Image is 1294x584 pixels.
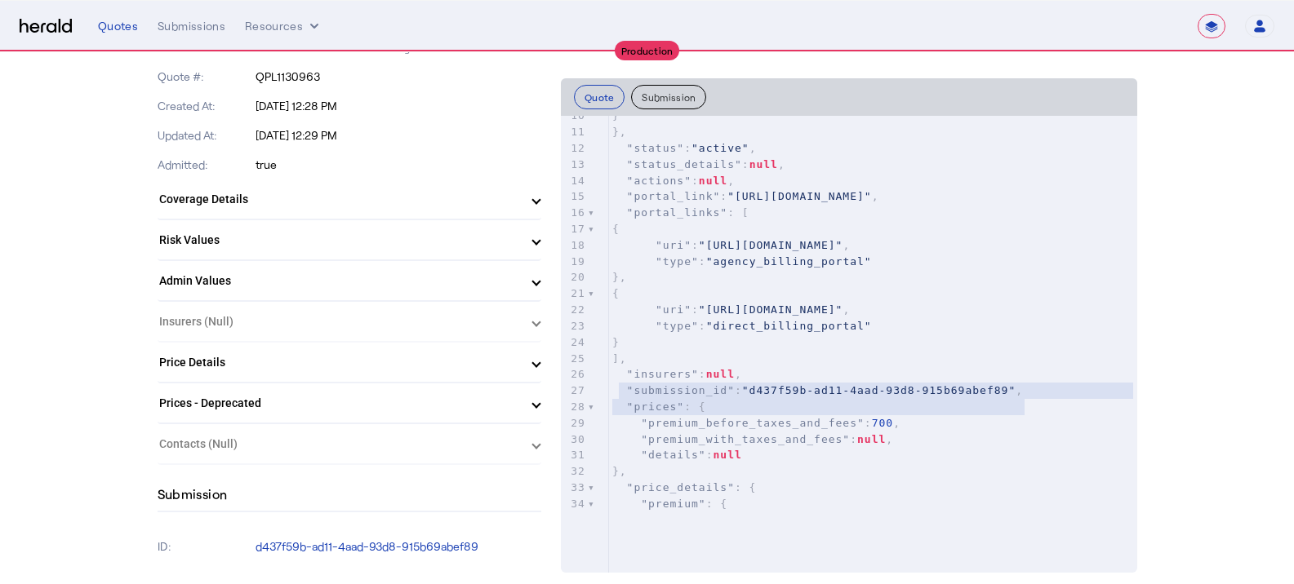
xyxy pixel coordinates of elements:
[158,383,541,423] mat-expansion-panel-header: Prices - Deprecated
[612,190,879,202] span: : ,
[561,447,588,463] div: 31
[561,480,588,496] div: 33
[159,395,520,412] mat-panel-title: Prices - Deprecated
[158,343,541,382] mat-expansion-panel-header: Price Details
[561,302,588,318] div: 22
[627,142,685,154] span: "status"
[656,303,691,316] span: "uri"
[612,336,620,348] span: }
[159,272,520,290] mat-panel-title: Admin Values
[158,220,541,259] mat-expansion-panel-header: Risk Values
[612,384,1023,396] span: : ,
[749,158,778,170] span: null
[641,498,705,510] span: "premium"
[158,535,253,558] p: ID:
[561,221,588,237] div: 17
[561,237,588,254] div: 18
[612,417,900,429] span: : ,
[612,481,757,493] span: : {
[159,232,520,249] mat-panel-title: Risk Values
[612,320,872,332] span: :
[714,449,742,461] span: null
[699,303,843,316] span: "[URL][DOMAIN_NAME]"
[612,352,627,365] span: ],
[561,108,588,124] div: 10
[159,191,520,208] mat-panel-title: Coverage Details
[561,463,588,480] div: 32
[612,433,893,445] span: : ,
[857,433,886,445] span: null
[561,173,588,189] div: 14
[656,255,699,268] span: "type"
[158,484,228,504] h4: Submission
[256,127,541,144] p: [DATE] 12:29 PM
[656,239,691,251] span: "uri"
[561,496,588,512] div: 34
[158,18,225,34] div: Submissions
[641,433,850,445] span: "premium_with_taxes_and_fees"
[706,368,735,380] span: null
[612,368,742,380] span: : ,
[615,41,680,60] div: Production
[158,69,253,85] p: Quote #:
[561,318,588,334] div: 23
[158,157,253,173] p: Admitted:
[612,498,727,510] span: : {
[627,368,699,380] span: "insurers"
[706,320,872,332] span: "direct_billing_portal"
[627,175,691,187] span: "actions"
[706,255,872,268] span: "agency_billing_portal"
[612,303,850,316] span: : ,
[574,85,625,109] button: Quote
[158,179,541,219] mat-expansion-panel-header: Coverage Details
[641,417,865,429] span: "premium_before_taxes_and_fees"
[612,287,620,299] span: {
[159,354,520,371] mat-panel-title: Price Details
[612,126,627,138] span: },
[256,98,541,114] p: [DATE] 12:28 PM
[612,400,706,413] span: : {
[612,223,620,235] span: {
[245,18,322,34] button: Resources dropdown menu
[158,127,253,144] p: Updated At:
[561,399,588,415] div: 28
[627,481,735,493] span: "price_details"
[612,465,627,477] span: },
[561,285,588,302] div: 21
[561,254,588,270] div: 19
[561,124,588,140] div: 11
[612,271,627,283] span: },
[561,366,588,383] div: 26
[158,261,541,300] mat-expansion-panel-header: Admin Values
[98,18,138,34] div: Quotes
[627,400,685,413] span: "prices"
[561,188,588,205] div: 15
[612,142,757,154] span: : ,
[631,85,706,109] button: Submission
[656,320,699,332] span: "type"
[691,142,749,154] span: "active"
[561,351,588,367] div: 25
[561,140,588,157] div: 12
[727,190,872,202] span: "[URL][DOMAIN_NAME]"
[158,98,253,114] p: Created At:
[561,334,588,351] div: 24
[561,269,588,285] div: 20
[742,384,1016,396] span: "d437f59b-ad11-4aad-93d8-915b69abef89"
[561,116,1137,573] herald-code-block: quote
[20,19,72,34] img: Herald Logo
[256,69,541,85] p: QPL1130963
[561,383,588,399] div: 27
[612,239,850,251] span: : ,
[612,255,872,268] span: :
[612,175,735,187] span: : ,
[699,239,843,251] span: "[URL][DOMAIN_NAME]"
[561,431,588,448] div: 30
[612,206,749,219] span: : [
[612,158,785,170] span: : ,
[561,205,588,221] div: 16
[872,417,893,429] span: 700
[627,158,742,170] span: "status_details"
[699,175,727,187] span: null
[561,415,588,431] div: 29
